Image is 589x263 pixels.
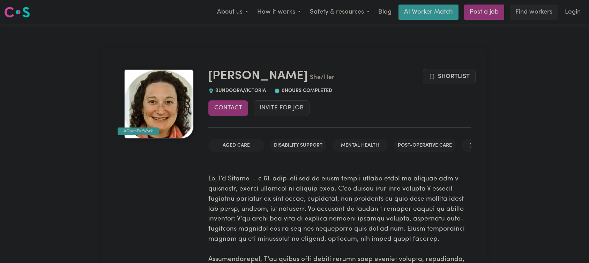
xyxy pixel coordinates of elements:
[305,5,374,20] button: Safety & resources
[510,5,558,20] a: Find workers
[208,139,264,152] li: Aged Care
[270,139,327,152] li: Disability Support
[561,5,585,20] a: Login
[438,74,470,79] span: Shortlist
[462,139,517,152] li: [MEDICAL_DATA]
[118,69,200,139] a: Amanda's profile picture'#OpenForWork
[332,139,388,152] li: Mental Health
[4,6,30,18] img: Careseekers logo
[423,69,476,84] button: Add to shortlist
[208,100,248,116] button: Contact
[208,70,308,82] a: [PERSON_NAME]
[4,4,30,20] a: Careseekers logo
[124,69,194,139] img: Amanda
[398,5,458,20] a: AI Worker Match
[308,75,334,81] span: She/Her
[118,127,159,135] div: #OpenForWork
[374,5,396,20] a: Blog
[394,139,456,152] li: Post-operative care
[464,5,504,20] a: Post a job
[213,5,253,20] button: About us
[280,88,332,93] span: 0 hours completed
[214,88,266,93] span: BUNDOORA , Victoria
[254,100,310,116] button: Invite for Job
[253,5,305,20] button: How it works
